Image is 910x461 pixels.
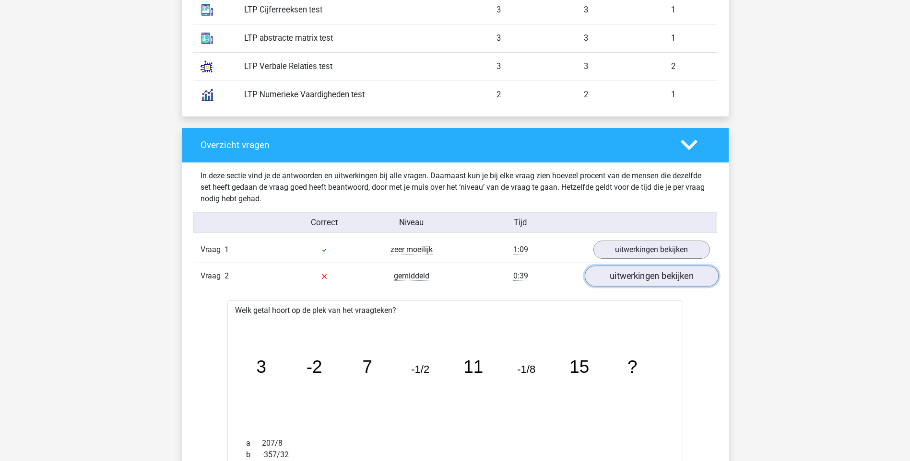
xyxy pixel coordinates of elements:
[630,32,717,44] div: 1
[237,32,455,44] div: LTP abstracte matrix test
[543,32,630,44] div: 3
[201,244,225,255] span: Vraag
[455,4,543,16] div: 3
[628,357,638,377] tspan: ?
[543,89,630,101] div: 2
[411,364,429,376] tspan: -1/2
[593,241,710,259] a: uitwerkingen bekijken
[630,4,717,16] div: 1
[543,60,630,72] div: 3
[513,245,528,254] span: 1:09
[246,438,262,449] span: a
[543,4,630,16] div: 3
[193,170,717,205] div: In deze sectie vind je de antwoorden en uitwerkingen bij alle vragen. Daarnaast kun je bij elke v...
[630,60,717,72] div: 2
[225,271,229,280] span: 2
[368,217,455,229] div: Niveau
[464,357,484,377] tspan: 11
[195,55,219,79] img: analogies.7686177dca09.svg
[390,245,433,254] span: zeer moeilijk
[455,217,586,229] div: Tijd
[237,60,455,72] div: LTP Verbale Relaties test
[570,357,590,377] tspan: 15
[195,83,219,107] img: numerical_reasoning.c2aee8c4b37e.svg
[246,449,262,461] span: b
[307,357,322,377] tspan: -2
[237,4,455,16] div: LTP Cijferreeksen test
[362,357,372,377] tspan: 7
[225,245,229,254] span: 1
[281,217,368,229] div: Correct
[513,271,528,281] span: 0:39
[195,26,219,50] img: abstract_matrices.1a7a1577918d.svg
[201,270,225,282] span: Vraag
[455,60,543,72] div: 3
[237,89,455,101] div: LTP Numerieke Vaardigheden test
[518,364,536,376] tspan: -1/8
[394,271,429,281] span: gemiddeld
[455,32,543,44] div: 3
[584,265,718,287] a: uitwerkingen bekijken
[201,139,666,150] h4: Overzicht vragen
[630,89,717,101] div: 1
[256,357,266,377] tspan: 3
[455,89,543,101] div: 2
[239,449,672,461] div: -357/32
[239,438,672,449] div: 207/8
